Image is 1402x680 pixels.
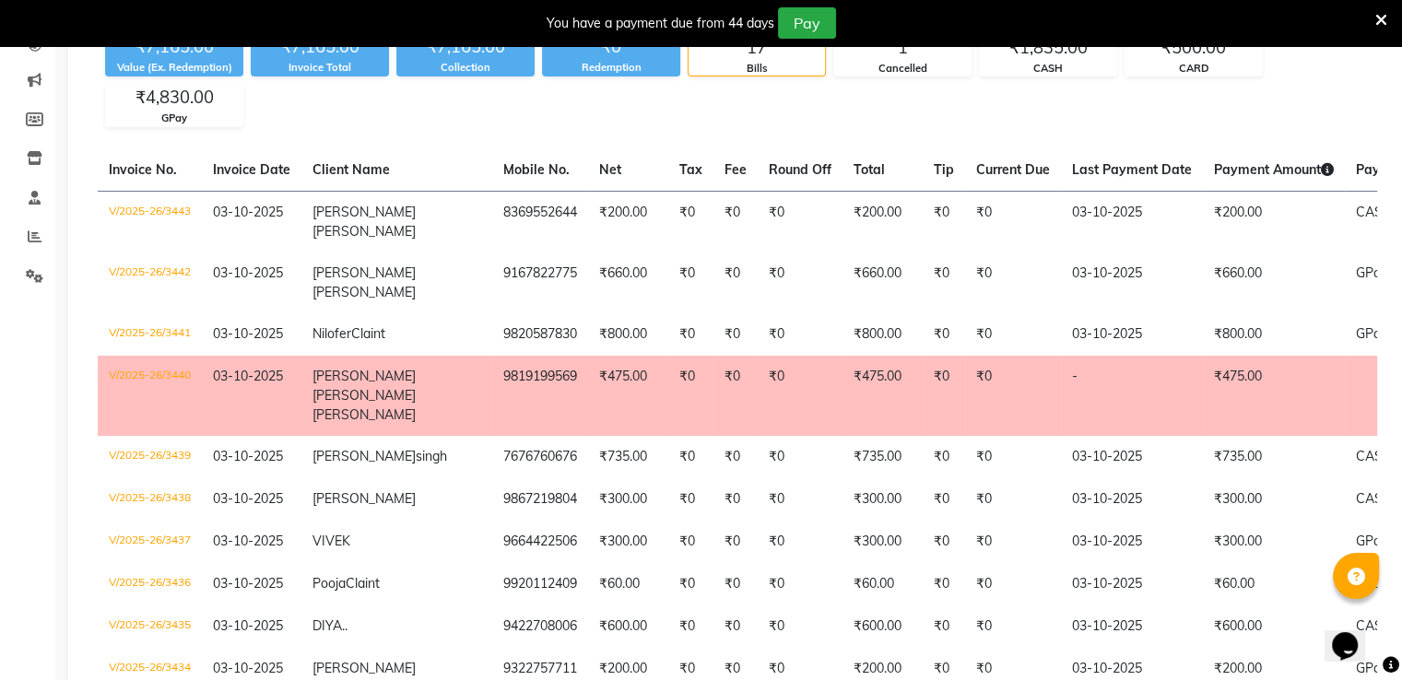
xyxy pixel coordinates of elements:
span: 03-10-2025 [213,490,283,507]
td: V/2025-26/3443 [98,191,202,252]
span: [PERSON_NAME] [312,284,416,300]
td: ₹0 [713,252,758,313]
td: 9820587830 [492,313,588,356]
span: 03-10-2025 [213,617,283,634]
td: ₹300.00 [1203,521,1345,563]
td: ₹0 [965,356,1061,436]
span: CASH [1356,204,1393,220]
td: ₹0 [923,478,965,521]
td: 9920112409 [492,563,588,605]
td: ₹0 [713,478,758,521]
td: ₹0 [965,563,1061,605]
span: GPay [1356,325,1387,342]
td: ₹600.00 [842,605,923,648]
td: ₹0 [668,436,713,478]
div: ₹500.00 [1125,35,1262,61]
td: 03-10-2025 [1061,478,1203,521]
td: ₹0 [923,356,965,436]
div: Invoice Total [251,60,389,76]
td: ₹660.00 [1203,252,1345,313]
span: [PERSON_NAME] [312,223,416,240]
iframe: chat widget [1325,606,1384,662]
td: ₹0 [668,605,713,648]
span: [PERSON_NAME] [PERSON_NAME] [312,387,416,423]
span: Total [854,161,885,178]
td: ₹0 [923,436,965,478]
td: 03-10-2025 [1061,191,1203,252]
div: GPay [106,111,242,126]
td: ₹0 [713,356,758,436]
div: 17 [689,35,825,61]
span: GPay [1356,660,1387,676]
div: Value (Ex. Redemption) [105,60,243,76]
div: ₹4,830.00 [106,85,242,111]
td: ₹600.00 [1203,605,1345,648]
span: [PERSON_NAME] [312,368,416,384]
td: ₹660.00 [588,252,668,313]
td: ₹0 [758,521,842,563]
td: 03-10-2025 [1061,605,1203,648]
td: ₹0 [758,313,842,356]
td: ₹0 [758,252,842,313]
td: V/2025-26/3435 [98,605,202,648]
td: ₹0 [923,191,965,252]
span: [PERSON_NAME] [312,204,416,220]
td: ₹0 [758,563,842,605]
td: ₹200.00 [588,191,668,252]
button: Pay [778,7,836,39]
td: 03-10-2025 [1061,252,1203,313]
td: 9422708006 [492,605,588,648]
span: Client Name [312,161,390,178]
td: 03-10-2025 [1061,436,1203,478]
td: ₹735.00 [588,436,668,478]
td: ₹60.00 [842,563,923,605]
div: Collection [396,60,535,76]
span: Pooja [312,575,346,592]
td: 7676760676 [492,436,588,478]
td: ₹300.00 [1203,478,1345,521]
td: ₹0 [965,605,1061,648]
td: ₹600.00 [588,605,668,648]
td: ₹0 [713,605,758,648]
td: ₹300.00 [842,521,923,563]
td: ₹0 [923,563,965,605]
td: ₹60.00 [588,563,668,605]
td: V/2025-26/3441 [98,313,202,356]
td: V/2025-26/3438 [98,478,202,521]
span: 03-10-2025 [213,660,283,676]
td: ₹0 [923,313,965,356]
div: ₹7,165.00 [396,34,535,60]
td: ₹0 [713,191,758,252]
span: Round Off [769,161,831,178]
td: 9867219804 [492,478,588,521]
td: ₹0 [758,191,842,252]
span: 03-10-2025 [213,325,283,342]
td: ₹800.00 [588,313,668,356]
td: ₹0 [965,436,1061,478]
div: ₹7,165.00 [251,34,389,60]
span: Claint [346,575,380,592]
div: CARD [1125,61,1262,76]
span: GPay [1356,264,1387,281]
td: V/2025-26/3440 [98,356,202,436]
div: ₹0 [542,34,680,60]
td: ₹735.00 [1203,436,1345,478]
td: V/2025-26/3442 [98,252,202,313]
td: ₹0 [713,436,758,478]
td: ₹0 [713,313,758,356]
td: ₹0 [965,252,1061,313]
td: ₹0 [758,436,842,478]
td: ₹475.00 [588,356,668,436]
td: 9664422506 [492,521,588,563]
td: V/2025-26/3439 [98,436,202,478]
span: Fee [725,161,747,178]
td: ₹0 [965,313,1061,356]
div: Redemption [542,60,680,76]
td: ₹200.00 [1203,191,1345,252]
td: ₹0 [668,356,713,436]
span: [PERSON_NAME] [312,264,416,281]
td: ₹800.00 [1203,313,1345,356]
td: ₹475.00 [1203,356,1345,436]
span: .. [342,617,348,634]
div: 1 [834,35,971,61]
